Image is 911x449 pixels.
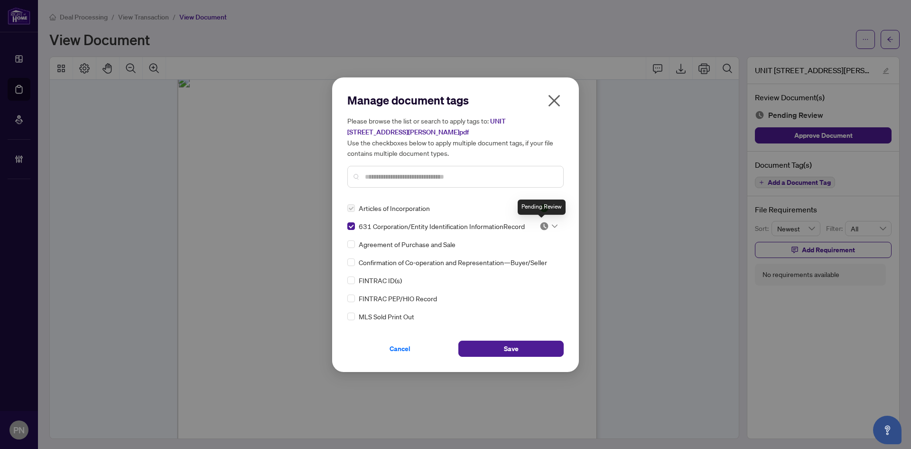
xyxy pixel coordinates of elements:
span: Articles of Incorporation [359,203,430,213]
img: status [539,221,549,231]
button: Open asap [873,416,902,444]
span: Agreement of Purchase and Sale [359,239,455,249]
span: 631 Corporation/Entity Identification InformationRecord [359,221,525,231]
h2: Manage document tags [347,93,564,108]
span: Cancel [390,341,410,356]
button: Save [458,341,564,357]
span: close [547,93,562,108]
span: Confirmation of Co-operation and Representation—Buyer/Seller [359,257,547,267]
span: FINTRAC ID(s) [359,275,402,286]
span: FINTRAC PEP/HIO Record [359,293,437,304]
span: MLS Sold Print Out [359,311,414,322]
h5: Please browse the list or search to apply tags to: Use the checkboxes below to apply multiple doc... [347,115,564,158]
button: Cancel [347,341,453,357]
div: Pending Review [518,200,566,215]
span: Pending Review [539,221,558,231]
span: UNIT [STREET_ADDRESS][PERSON_NAME]pdf [347,117,506,136]
span: Save [504,341,519,356]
